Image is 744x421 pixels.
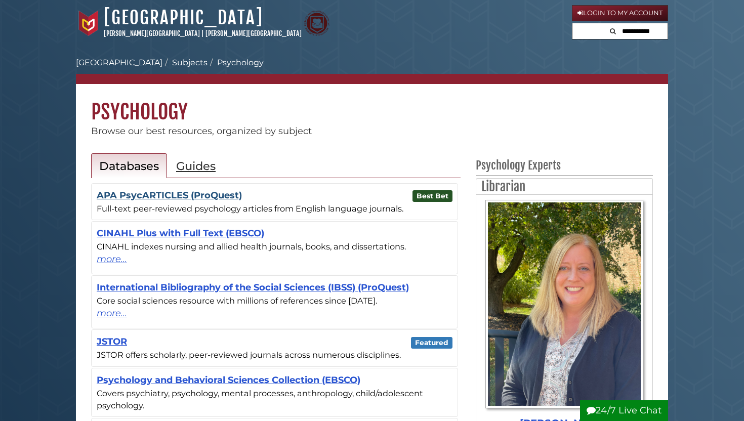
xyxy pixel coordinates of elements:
i: Search [610,28,616,34]
h2: Psychology Experts [476,158,653,176]
div: JSTOR offers scholarly, peer-reviewed journals across numerous disciplines. [97,349,452,361]
img: Profile Photo [485,200,643,408]
span: Best Bet [412,190,453,202]
a: more... [97,307,452,320]
h2: Librarian [476,179,652,195]
div: Covers psychiatry, psychology, mental processes, anthropology, child/adolescent psychology. [97,387,452,412]
a: Databases [91,153,167,178]
li: Psychology [208,57,264,69]
div: CINAHL indexes nursing and allied health journals, books, and dissertations. [97,240,452,252]
h1: Psychology [76,84,668,124]
span: Featured [411,337,453,349]
a: more... [97,252,452,266]
a: [PERSON_NAME][GEOGRAPHIC_DATA] [205,29,302,37]
button: 24/7 Live Chat [580,400,668,421]
a: Login to My Account [572,5,668,21]
div: Full-text peer-reviewed psychology articles from English language journals. [97,202,452,215]
a: Guides [168,153,224,178]
a: International Bibliography of the Social Sciences (IBSS) (ProQuest) [97,282,409,293]
a: APA PsycARTICLES (ProQuest) [97,190,242,201]
div: Browse our best resources, organized by subject [76,124,668,138]
a: Psychology and Behavioral Sciences Collection (EBSCO) [97,374,360,386]
img: Calvin Theological Seminary [304,11,329,36]
h2: Guides [176,159,216,173]
a: [GEOGRAPHIC_DATA] [76,58,162,67]
img: Calvin University [76,11,101,36]
h2: Databases [99,159,159,173]
button: Search [607,23,619,37]
a: JSTOR [97,336,127,347]
span: | [201,29,204,37]
a: Subjects [172,58,208,67]
div: Core social sciences resource with millions of references since [DATE]. [97,294,452,307]
nav: breadcrumb [76,57,668,84]
a: [GEOGRAPHIC_DATA] [104,7,263,29]
a: [PERSON_NAME][GEOGRAPHIC_DATA] [104,29,200,37]
a: CINAHL Plus with Full Text (EBSCO) [97,228,264,239]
